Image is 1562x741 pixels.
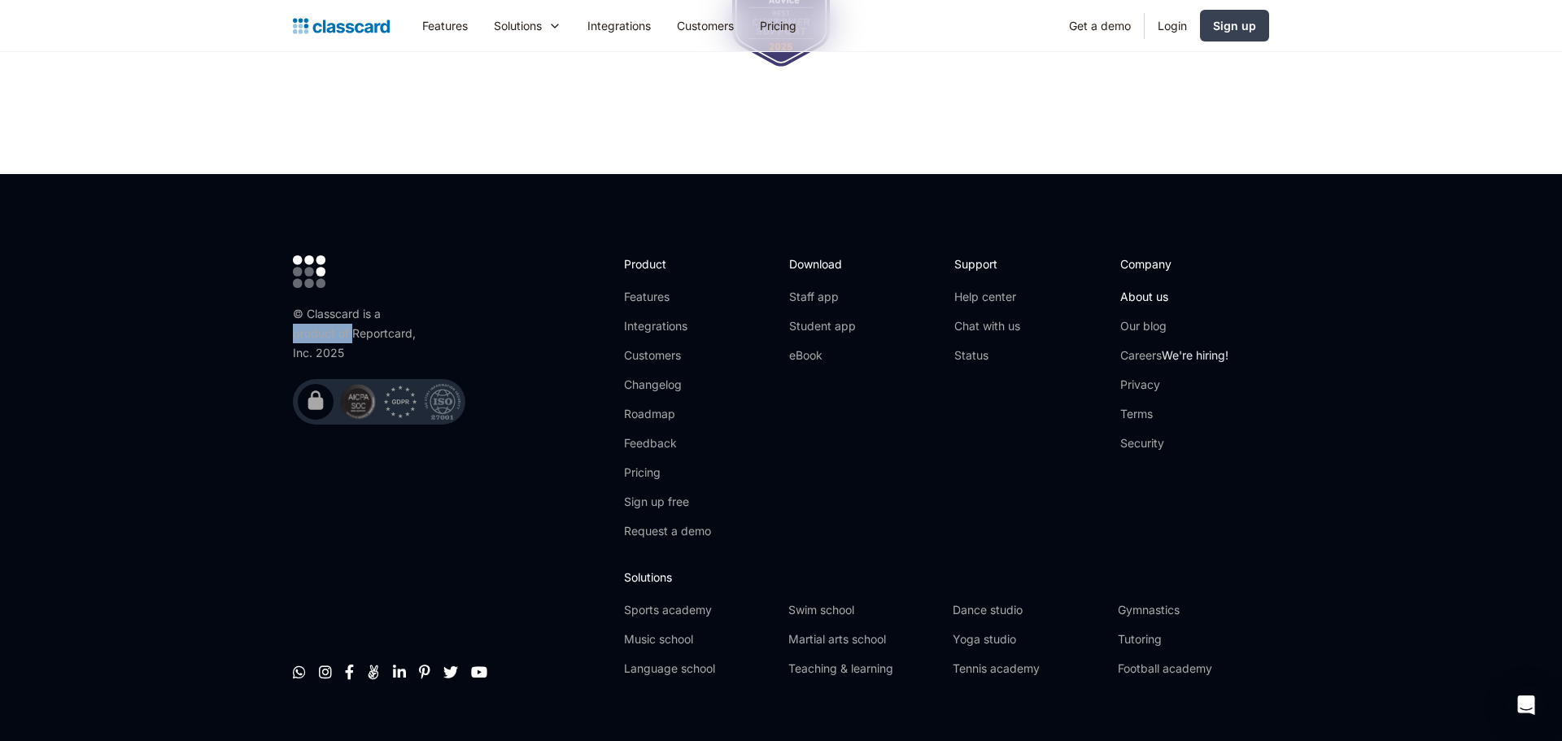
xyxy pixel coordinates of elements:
a: Pricing [747,7,809,44]
a: Gymnastics [1118,602,1269,618]
a: Student app [789,318,856,334]
a: Martial arts school [788,631,940,647]
a: Swim school [788,602,940,618]
a: Status [954,347,1020,364]
a: eBook [789,347,856,364]
a: Feedback [624,435,711,451]
a: Tutoring [1118,631,1269,647]
a: Staff app [789,289,856,305]
a: Integrations [624,318,711,334]
a: Yoga studio [953,631,1104,647]
a: home [293,15,390,37]
div: © Classcard is a product of Reportcard, Inc. 2025 [293,304,423,363]
h2: Download [789,255,856,272]
a: About us [1120,289,1228,305]
div: Solutions [481,7,574,44]
a: Login [1145,7,1200,44]
a: Features [409,7,481,44]
a: Terms [1120,406,1228,422]
a: Get a demo [1056,7,1144,44]
a: Tennis academy [953,660,1104,677]
h2: Support [954,255,1020,272]
a: Dance studio [953,602,1104,618]
a: Features [624,289,711,305]
h2: Product [624,255,711,272]
span: We're hiring! [1162,348,1228,362]
a:  [471,664,487,680]
a:  [443,664,458,680]
a: Request a demo [624,523,711,539]
div: Solutions [494,17,542,34]
a: Roadmap [624,406,711,422]
a: Integrations [574,7,664,44]
a: Football academy [1118,660,1269,677]
h2: Company [1120,255,1228,272]
a: Pricing [624,464,711,481]
a:  [345,664,354,680]
a: Changelog [624,377,711,393]
div: Open Intercom Messenger [1507,686,1546,725]
a:  [367,664,380,680]
a: Customers [624,347,711,364]
a: Sign up free [624,494,711,510]
a:  [419,664,430,680]
a:  [319,664,332,680]
a: Language school [624,660,775,677]
h2: Solutions [624,569,1269,586]
a: Teaching & learning [788,660,940,677]
a:  [293,664,306,680]
a: Help center [954,289,1020,305]
a:  [393,664,406,680]
div: Sign up [1213,17,1256,34]
a: Sign up [1200,10,1269,41]
a: Privacy [1120,377,1228,393]
a: Security [1120,435,1228,451]
a: Chat with us [954,318,1020,334]
a: Sports academy [624,602,775,618]
a: Customers [664,7,747,44]
a: Our blog [1120,318,1228,334]
a: CareersWe're hiring! [1120,347,1228,364]
a: Music school [624,631,775,647]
